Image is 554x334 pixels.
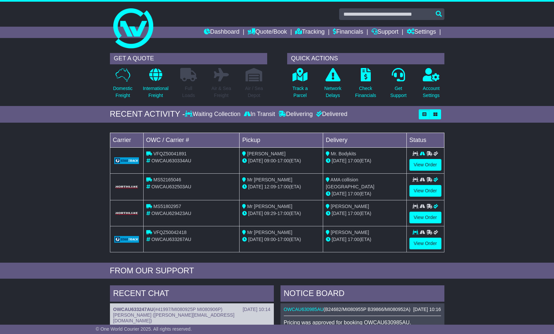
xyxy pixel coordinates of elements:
img: GetCarrierServiceLogo [114,157,139,164]
div: ( ) [284,307,441,312]
div: ( ) [113,307,271,312]
td: Pickup [240,133,323,147]
span: #41997/MI080925P MI080906P [155,307,221,312]
span: 17:00 [348,211,359,216]
a: View Order [409,238,441,249]
a: Track aParcel [292,68,308,103]
span: 17:00 [348,191,359,196]
a: AccountSettings [422,68,440,103]
span: MS52165046 [153,177,181,182]
span: [PERSON_NAME] [331,204,369,209]
td: OWC / Carrier # [143,133,240,147]
span: Mr [PERSON_NAME] [247,177,292,182]
span: 17:00 [277,237,289,242]
span: [PERSON_NAME] ([PERSON_NAME][EMAIL_ADDRESS][DOMAIN_NAME]) [113,312,235,323]
div: Delivering [277,111,314,118]
div: RECENT CHAT [110,285,274,303]
div: [DATE] 10:14 [243,307,270,312]
span: B24682/MI080955P B39866/MI080952A [325,307,409,312]
span: VFQZ50042418 [153,230,187,235]
span: AMA collision [GEOGRAPHIC_DATA] [326,177,374,189]
div: FROM OUR SUPPORT [110,266,444,276]
span: [DATE] [332,237,346,242]
span: OWCAU633267AU [151,237,191,242]
a: InternationalFreight [143,68,169,103]
span: [DATE] [248,211,263,216]
div: - (ETA) [242,183,320,190]
span: 12:09 [264,184,276,189]
div: (ETA) [326,236,404,243]
a: OWCAU630985AU [284,307,324,312]
img: GetCarrierServiceLogo [114,211,139,215]
span: 09:00 [264,158,276,163]
a: Tracking [295,27,324,38]
a: OWCAU633247AU [113,307,154,312]
span: © One World Courier 2025. All rights reserved. [96,326,192,332]
a: Quote/Book [248,27,287,38]
div: NOTICE BOARD [280,285,444,303]
p: Track a Parcel [292,85,308,99]
p: Full Loads [180,85,197,99]
td: Carrier [110,133,143,147]
span: 09:00 [264,237,276,242]
span: 09:29 [264,211,276,216]
span: VFQZ50041891 [153,151,187,156]
div: [DATE] 10:16 [413,307,441,312]
div: - (ETA) [242,157,320,164]
span: OWCAU630334AU [151,158,191,163]
span: Mr [PERSON_NAME] [247,204,292,209]
img: GetCarrierServiceLogo [114,236,139,243]
a: Settings [407,27,436,38]
div: - (ETA) [242,236,320,243]
a: Support [371,27,398,38]
div: (ETA) [326,190,404,197]
a: NetworkDelays [324,68,341,103]
a: Financials [333,27,363,38]
p: International Freight [143,85,169,99]
a: DomesticFreight [113,68,133,103]
span: [DATE] [248,158,263,163]
div: RECENT ACTIVITY - [110,109,185,119]
div: GET A QUOTE [110,53,267,64]
span: [DATE] [332,191,346,196]
a: View Order [409,212,441,223]
span: Mr [PERSON_NAME] [247,230,292,235]
span: [DATE] [248,237,263,242]
div: - (ETA) [242,210,320,217]
img: GetCarrierServiceLogo [114,185,139,189]
p: Check Financials [355,85,376,99]
p: Pricing was approved for booking OWCAU630985AU. [284,319,441,326]
p: Network Delays [324,85,341,99]
p: Air / Sea Depot [245,85,263,99]
span: MS51802957 [153,204,181,209]
span: OWCAU632503AU [151,184,191,189]
p: Get Support [390,85,406,99]
div: (ETA) [326,210,404,217]
div: (ETA) [326,157,404,164]
span: 17:00 [348,158,359,163]
span: [DATE] [332,211,346,216]
div: Delivered [314,111,347,118]
a: Dashboard [204,27,240,38]
p: Air & Sea Freight [212,85,231,99]
td: Status [406,133,444,147]
span: [DATE] [248,184,263,189]
a: View Order [409,159,441,171]
a: CheckFinancials [355,68,376,103]
p: Account Settings [423,85,440,99]
span: 17:00 [277,158,289,163]
div: In Transit [242,111,277,118]
div: QUICK ACTIONS [287,53,444,64]
span: OWCAU629423AU [151,211,191,216]
a: View Order [409,185,441,197]
span: [PERSON_NAME] [247,151,285,156]
a: GetSupport [390,68,407,103]
span: [DATE] [332,158,346,163]
span: 17:00 [277,211,289,216]
span: Mr. Bodykits [331,151,356,156]
span: 17:00 [277,184,289,189]
span: [PERSON_NAME] [331,230,369,235]
div: Waiting Collection [185,111,242,118]
p: Domestic Freight [113,85,132,99]
td: Delivery [323,133,406,147]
